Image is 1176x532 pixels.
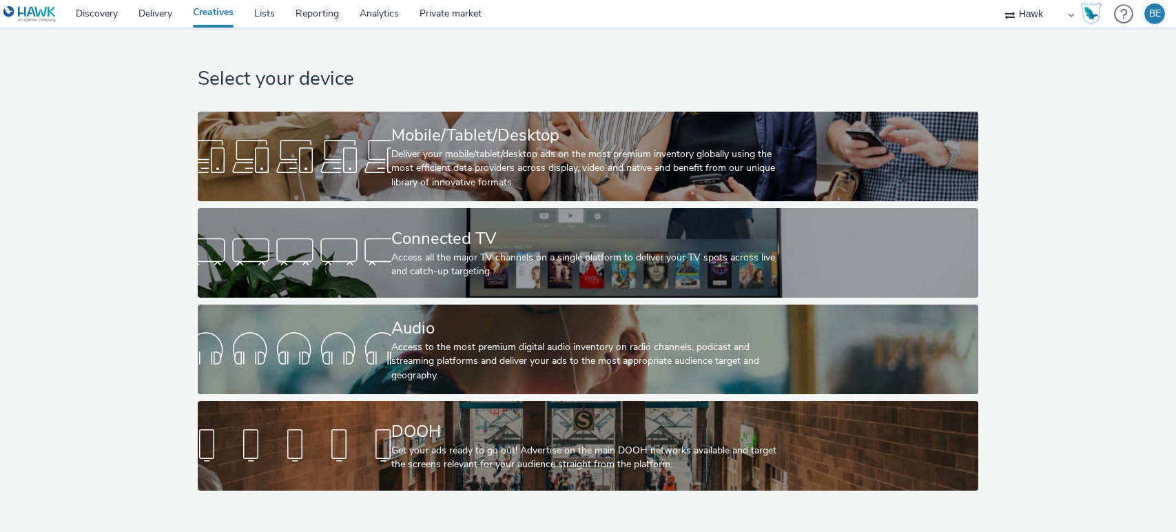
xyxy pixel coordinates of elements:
div: Mobile/Tablet/Desktop [391,123,779,147]
a: Connected TVAccess all the major TV channels on a single platform to deliver your TV spots across... [198,208,978,298]
a: AudioAccess to the most premium digital audio inventory on radio channels, podcast and streaming ... [198,305,978,394]
div: Access all the major TV channels on a single platform to deliver your TV spots across live and ca... [391,251,779,279]
div: Deliver your mobile/tablet/desktop ads on the most premium inventory globally using the most effi... [391,147,779,190]
a: Hawk Academy [1081,3,1107,25]
div: Access to the most premium digital audio inventory on radio channels, podcast and streaming platf... [391,340,779,382]
div: DOOH [391,420,779,444]
div: Audio [391,316,779,340]
img: Hawk Academy [1081,3,1102,25]
a: DOOHGet your ads ready to go out! Advertise on the main DOOH networks available and target the sc... [198,401,978,491]
h1: Select your device [198,66,978,92]
div: BE [1149,3,1161,24]
div: Get your ads ready to go out! Advertise on the main DOOH networks available and target the screen... [391,444,779,472]
div: Connected TV [391,227,779,251]
a: Mobile/Tablet/DesktopDeliver your mobile/tablet/desktop ads on the most premium inventory globall... [198,112,978,201]
img: undefined Logo [3,6,56,23]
